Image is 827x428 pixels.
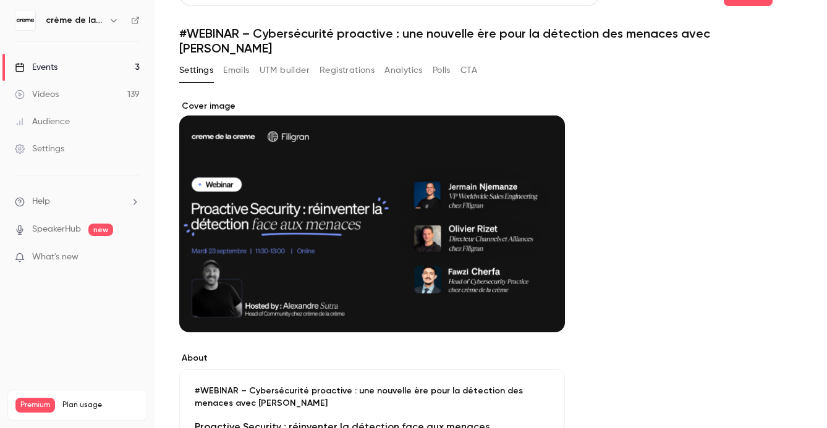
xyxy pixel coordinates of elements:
[384,61,423,80] button: Analytics
[32,195,50,208] span: Help
[433,61,451,80] button: Polls
[15,195,140,208] li: help-dropdown-opener
[195,385,549,409] p: #WEBINAR – Cybersécurité proactive : une nouvelle ère pour la détection des menaces avec [PERSON_...
[15,398,55,413] span: Premium
[179,352,565,364] label: About
[46,14,104,27] h6: crème de la crème
[15,88,59,101] div: Videos
[15,115,70,128] div: Audience
[223,61,249,80] button: Emails
[88,224,113,236] span: new
[460,61,477,80] button: CTA
[125,252,140,263] iframe: Noticeable Trigger
[179,100,565,332] section: Cover image
[179,100,565,112] label: Cover image
[32,223,81,236] a: SpeakerHub
[179,61,213,80] button: Settings
[260,61,310,80] button: UTM builder
[15,10,35,30] img: crème de la crème
[62,400,139,410] span: Plan usage
[32,251,78,264] span: What's new
[15,61,57,73] div: Events
[15,143,64,155] div: Settings
[320,61,375,80] button: Registrations
[179,26,802,56] h1: #WEBINAR – Cybersécurité proactive : une nouvelle ère pour la détection des menaces avec [PERSON_...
